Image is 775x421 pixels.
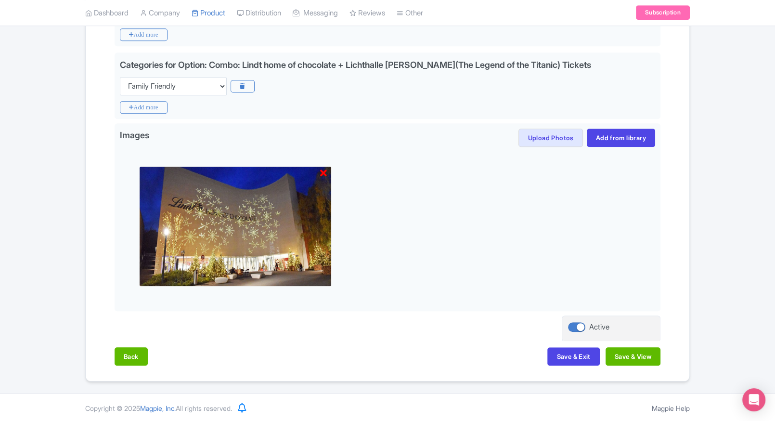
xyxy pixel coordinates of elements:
a: Subscription [636,6,690,20]
div: Copyright © 2025 All rights reserved. [79,403,238,413]
span: Magpie, Inc. [140,404,176,412]
i: Add more [120,28,168,41]
button: Save & View [606,347,660,366]
div: Active [589,322,609,333]
div: Open Intercom Messenger [742,388,765,411]
i: Add more [120,101,168,114]
div: Categories for Option: Combo: Lindt home of chocolate + Lichthalle [PERSON_NAME](The Legend of th... [120,60,591,70]
button: Upload Photos [518,129,582,147]
span: Images [120,129,149,144]
button: Save & Exit [547,347,599,366]
a: Add from library [587,129,655,147]
img: s9l0s42olzfgf0lgujxd.jpg [139,166,332,287]
a: Magpie Help [652,404,690,412]
button: Back [115,347,148,366]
